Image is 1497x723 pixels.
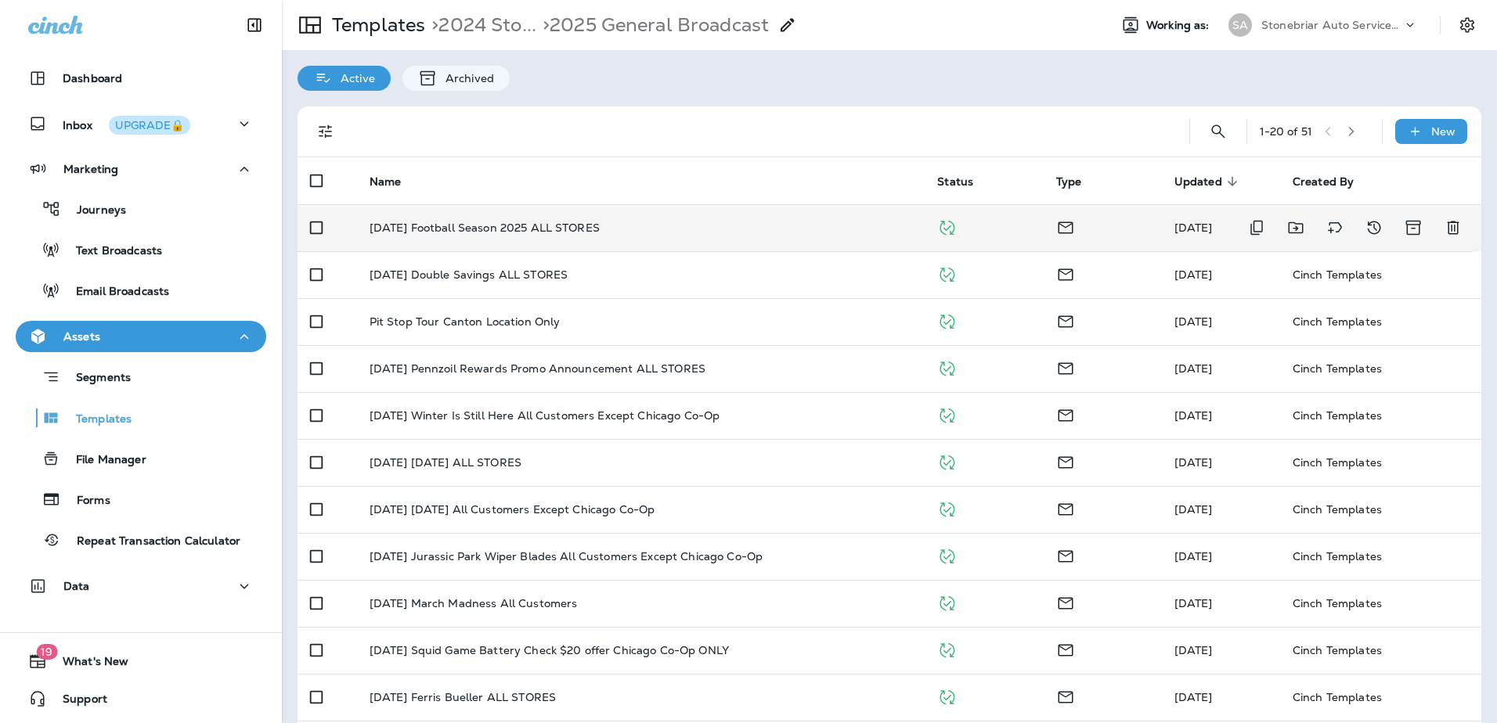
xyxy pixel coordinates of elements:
td: Cinch Templates [1280,251,1481,298]
td: Cinch Templates [1280,439,1481,486]
span: Email [1056,407,1075,421]
span: Published [937,454,957,468]
td: Cinch Templates [1280,674,1481,721]
p: [DATE] Jurassic Park Wiper Blades All Customers Except Chicago Co-Op [370,550,763,563]
p: Archived [438,72,494,85]
p: [DATE] Ferris Bueller ALL STORES [370,691,556,703]
button: Data [16,570,266,602]
p: Templates [60,412,132,427]
p: [DATE] [DATE] ALL STORES [370,456,521,469]
p: Marketing [63,163,118,175]
span: Email [1056,501,1075,515]
p: Segments [60,371,131,387]
p: Data [63,580,90,592]
button: Email Broadcasts [16,274,266,307]
button: Text Broadcasts [16,233,266,266]
button: Repeat Transaction Calculator [16,523,266,556]
span: Email [1056,642,1075,656]
p: Dashboard [63,72,122,85]
p: [DATE] Squid Game Battery Check $20 offer Chicago Co-Op ONLY [370,644,729,656]
td: Cinch Templates [1280,533,1481,580]
button: Assets [16,321,266,352]
span: Email [1056,595,1075,609]
span: Type [1056,175,1082,189]
span: Nadine Hallak [1174,221,1213,235]
p: [DATE] Double Savings ALL STORES [370,268,568,281]
span: Nadine Hallak [1174,455,1213,469]
button: Marketing [16,153,266,185]
p: Stonebriar Auto Services Group [1261,19,1402,31]
button: Templates [16,401,266,434]
span: Email [1056,689,1075,703]
p: Templates [326,13,425,37]
p: [DATE] March Madness All Customers [370,597,578,610]
p: Inbox [63,116,190,132]
span: Created By [1293,175,1354,189]
p: Assets [63,330,100,343]
p: Journeys [61,203,126,218]
p: Repeat Transaction Calculator [61,534,240,549]
span: Published [937,266,957,280]
p: Forms [61,494,110,509]
button: Settings [1453,11,1481,39]
button: Add tags [1319,212,1351,243]
td: Cinch Templates [1280,486,1481,533]
p: [DATE] Pennzoil Rewards Promo Announcement ALL STORES [370,362,705,375]
span: Nadine Hallak [1174,596,1213,610]
span: Created By [1293,174,1374,189]
span: Email [1056,313,1075,327]
button: InboxUPGRADE🔒 [16,108,266,139]
button: Forms [16,483,266,516]
span: Published [937,501,957,515]
span: Email [1056,548,1075,562]
span: Email [1056,219,1075,233]
button: Filters [310,116,341,147]
button: Journeys [16,192,266,225]
div: UPGRADE🔒 [115,120,184,131]
span: Published [937,595,957,609]
span: Published [937,360,957,374]
button: Delete [1437,212,1469,243]
td: Cinch Templates [1280,627,1481,674]
p: Email Broadcasts [60,285,169,300]
span: Published [937,548,957,562]
button: Duplicate [1241,212,1272,243]
button: File Manager [16,442,266,475]
span: Nadine Hallak [1174,549,1213,563]
button: Segments [16,360,266,394]
span: Status [937,174,994,189]
span: Name [370,174,422,189]
div: SA [1228,13,1252,37]
span: What's New [47,655,128,674]
button: Archive [1398,212,1430,243]
span: Nadine Hallak [1174,690,1213,704]
td: Cinch Templates [1280,392,1481,439]
span: Updated [1174,175,1222,189]
span: Nadine Hallak [1174,268,1213,282]
span: Support [47,692,107,711]
span: Status [937,175,973,189]
button: UPGRADE🔒 [109,116,190,135]
span: Nadine Hallak [1174,408,1213,423]
span: Published [937,219,957,233]
button: Collapse Sidebar [233,9,276,41]
td: Cinch Templates [1280,580,1481,627]
p: New [1431,125,1456,138]
span: Nadine Hallak [1174,315,1213,329]
span: Nadine Hallak [1174,502,1213,516]
span: Published [937,407,957,421]
span: Updated [1174,174,1243,189]
span: Published [937,689,957,703]
p: [DATE] Football Season 2025 ALL STORES [370,221,600,234]
span: Email [1056,266,1075,280]
td: Cinch Templates [1280,345,1481,392]
span: Name [370,175,402,189]
td: Cinch Templates [1280,298,1481,345]
button: View Changelog [1358,212,1390,243]
p: [DATE] Winter Is Still Here All Customers Except Chicago Co-Op [370,409,720,422]
button: 19What's New [16,646,266,677]
span: Published [937,642,957,656]
button: Search Templates [1203,116,1234,147]
span: Email [1056,454,1075,468]
p: Pit Stop Tour Canton Location Only [370,315,561,328]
